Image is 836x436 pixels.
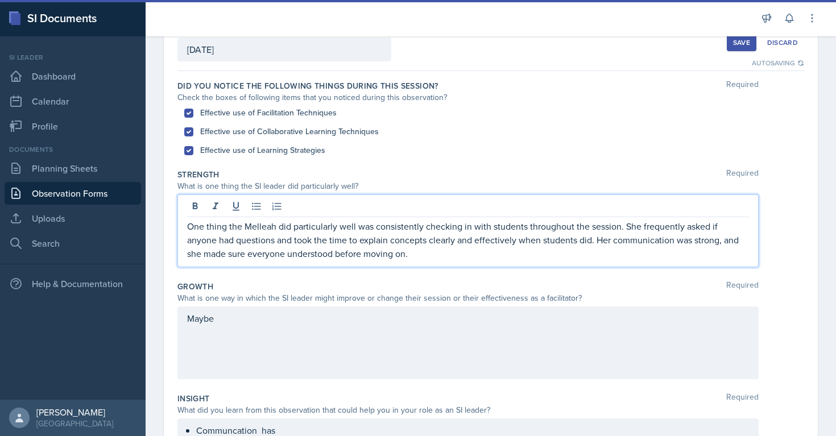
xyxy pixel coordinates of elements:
[177,292,759,304] div: What is one way in which the SI leader might improve or change their session or their effectivene...
[5,115,141,138] a: Profile
[726,169,759,180] span: Required
[726,281,759,292] span: Required
[5,182,141,205] a: Observation Forms
[177,281,213,292] label: Growth
[177,180,759,192] div: What is one thing the SI leader did particularly well?
[752,58,804,68] div: Autosaving
[177,169,220,180] label: Strength
[726,80,759,92] span: Required
[177,80,438,92] label: Did you notice the following things during this session?
[177,393,209,404] label: Insight
[726,393,759,404] span: Required
[5,232,141,255] a: Search
[5,157,141,180] a: Planning Sheets
[36,418,113,429] div: [GEOGRAPHIC_DATA]
[761,34,804,51] button: Discard
[5,52,141,63] div: Si leader
[177,92,759,103] div: Check the boxes of following items that you noticed during this observation?
[200,126,379,138] label: Effective use of Collaborative Learning Techniques
[187,219,749,260] p: One thing the Melleah did particularly well was consistently checking in with students throughout...
[5,90,141,113] a: Calendar
[767,38,798,47] div: Discard
[36,406,113,418] div: [PERSON_NAME]
[5,207,141,230] a: Uploads
[200,144,325,156] label: Effective use of Learning Strategies
[5,144,141,155] div: Documents
[177,404,759,416] div: What did you learn from this observation that could help you in your role as an SI leader?
[200,107,337,119] label: Effective use of Facilitation Techniques
[727,34,756,51] button: Save
[5,65,141,88] a: Dashboard
[187,312,749,325] p: Maybe
[5,272,141,295] div: Help & Documentation
[733,38,750,47] div: Save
